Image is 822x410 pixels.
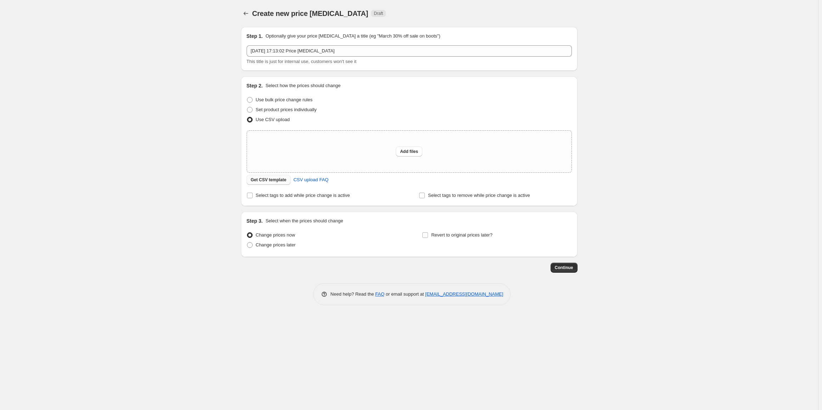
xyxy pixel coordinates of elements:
[384,291,425,297] span: or email support at
[241,8,251,18] button: Price change jobs
[431,232,492,238] span: Revert to original prices later?
[374,11,383,16] span: Draft
[265,82,340,89] p: Select how the prices should change
[555,265,573,271] span: Continue
[252,10,368,17] span: Create new price [MEDICAL_DATA]
[396,147,422,156] button: Add files
[247,217,263,224] h2: Step 3.
[247,45,572,57] input: 30% off holiday sale
[256,97,313,102] span: Use bulk price change rules
[551,263,578,273] button: Continue
[428,193,530,198] span: Select tags to remove while price change is active
[256,242,296,247] span: Change prices later
[247,59,356,64] span: This title is just for internal use, customers won't see it
[375,291,384,297] a: FAQ
[256,193,350,198] span: Select tags to add while price change is active
[247,33,263,40] h2: Step 1.
[331,291,376,297] span: Need help? Read the
[247,175,291,185] button: Get CSV template
[265,33,440,40] p: Optionally give your price [MEDICAL_DATA] a title (eg "March 30% off sale on boots")
[293,176,328,183] span: CSV upload FAQ
[289,174,333,186] a: CSV upload FAQ
[247,82,263,89] h2: Step 2.
[425,291,503,297] a: [EMAIL_ADDRESS][DOMAIN_NAME]
[256,232,295,238] span: Change prices now
[400,149,418,154] span: Add files
[251,177,287,183] span: Get CSV template
[256,107,317,112] span: Set product prices individually
[256,117,290,122] span: Use CSV upload
[265,217,343,224] p: Select when the prices should change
